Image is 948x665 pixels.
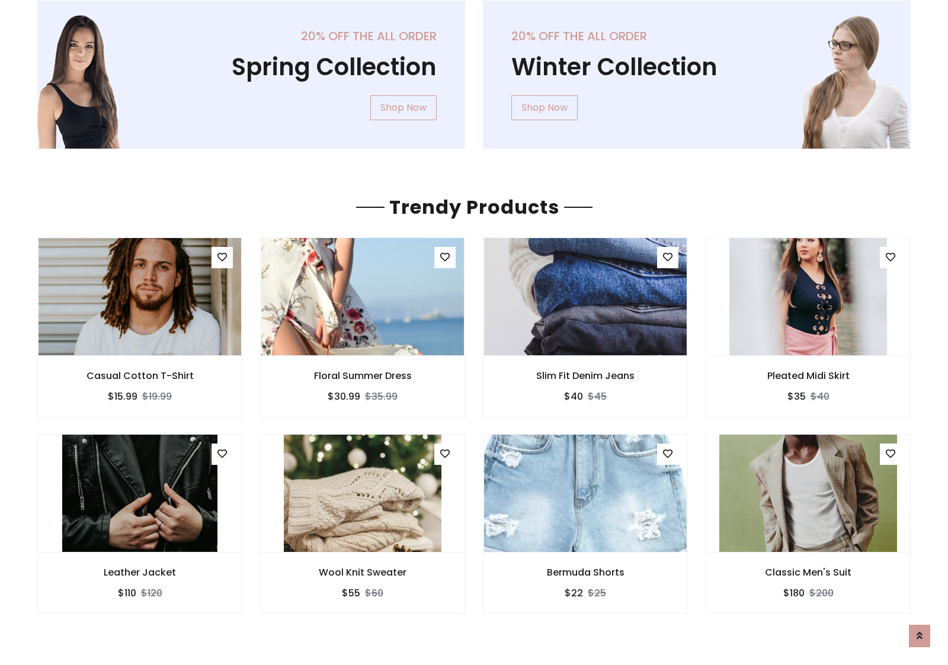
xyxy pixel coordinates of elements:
a: Shop Now [511,95,578,120]
del: $25 [588,586,606,600]
del: $19.99 [142,390,172,403]
h6: $35 [787,391,806,402]
h1: Winter Collection [511,53,882,81]
h6: Leather Jacket [38,567,242,578]
h5: 20% off the all order [66,29,437,43]
del: $40 [811,390,829,403]
h6: $180 [783,587,805,599]
h1: Spring Collection [66,53,437,81]
a: Shop Now [370,95,437,120]
h6: $40 [564,391,583,402]
h6: Casual Cotton T-Shirt [38,370,242,381]
h6: $30.99 [328,391,360,402]
del: $45 [588,390,607,403]
h6: Bermuda Shorts [483,567,687,578]
h6: Slim Fit Denim Jeans [483,370,687,381]
h6: $15.99 [108,391,137,402]
h6: Classic Men's Suit [706,567,910,578]
h6: $55 [342,587,360,599]
span: Trendy Products [385,194,564,220]
h5: 20% off the all order [511,29,882,43]
h6: $22 [565,587,583,599]
del: $200 [809,586,834,600]
del: $120 [141,586,162,600]
h6: Wool Knit Sweater [261,567,465,578]
h6: $110 [118,587,136,599]
del: $60 [365,586,383,600]
h6: Pleated Midi Skirt [706,370,910,381]
del: $35.99 [365,390,398,403]
h6: Floral Summer Dress [261,370,465,381]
